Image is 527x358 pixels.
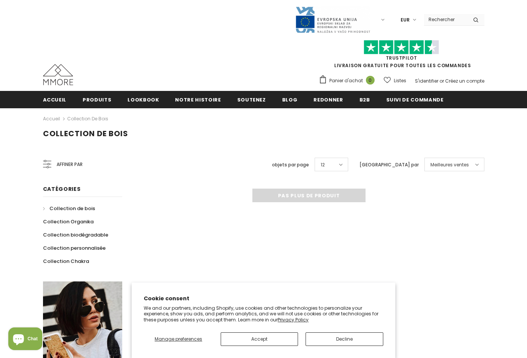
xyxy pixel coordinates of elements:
a: Collection de bois [43,202,95,215]
a: Blog [282,91,298,108]
span: Collection Organika [43,218,94,225]
a: Panier d'achat 0 [319,75,378,86]
a: Suivi de commande [386,91,444,108]
span: Catégories [43,185,81,193]
a: Collection biodégradable [43,228,108,241]
span: Listes [394,77,406,85]
span: Panier d'achat [329,77,363,85]
p: We and our partners, including Shopify, use cookies and other technologies to personalize your ex... [144,305,383,323]
span: Collection de bois [43,128,128,139]
span: Collection de bois [49,205,95,212]
img: Faites confiance aux étoiles pilotes [364,40,439,55]
span: Collection personnalisée [43,244,106,252]
a: B2B [360,91,370,108]
span: Collection biodégradable [43,231,108,238]
a: soutenez [237,91,266,108]
img: Cas MMORE [43,64,73,85]
a: Collection de bois [67,115,108,122]
a: Collection Chakra [43,255,89,268]
img: Javni Razpis [295,6,370,34]
a: Listes [384,74,406,87]
a: Privacy Policy [278,317,309,323]
a: Lookbook [128,91,159,108]
a: Produits [83,91,111,108]
span: Accueil [43,96,67,103]
a: Javni Razpis [295,16,370,23]
h2: Cookie consent [144,295,383,303]
a: S'identifier [415,78,438,84]
span: or [439,78,444,84]
button: Accept [221,332,298,346]
input: Search Site [424,14,467,25]
span: B2B [360,96,370,103]
span: Suivi de commande [386,96,444,103]
a: Accueil [43,91,67,108]
a: Collection personnalisée [43,241,106,255]
span: Affiner par [57,160,83,169]
span: Redonner [313,96,343,103]
a: Accueil [43,114,60,123]
span: Produits [83,96,111,103]
span: 0 [366,76,375,85]
span: Meilleures ventes [430,161,469,169]
a: TrustPilot [386,55,417,61]
inbox-online-store-chat: Shopify online store chat [6,327,45,352]
span: Blog [282,96,298,103]
label: objets par page [272,161,309,169]
span: Lookbook [128,96,159,103]
a: Collection Organika [43,215,94,228]
span: Manage preferences [155,336,202,342]
span: LIVRAISON GRATUITE POUR TOUTES LES COMMANDES [319,43,484,69]
span: Notre histoire [175,96,221,103]
a: Notre histoire [175,91,221,108]
a: Redonner [313,91,343,108]
span: EUR [401,16,410,24]
button: Manage preferences [144,332,213,346]
span: 12 [321,161,325,169]
span: soutenez [237,96,266,103]
button: Decline [306,332,383,346]
span: Collection Chakra [43,258,89,265]
label: [GEOGRAPHIC_DATA] par [360,161,419,169]
a: Créez un compte [445,78,484,84]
